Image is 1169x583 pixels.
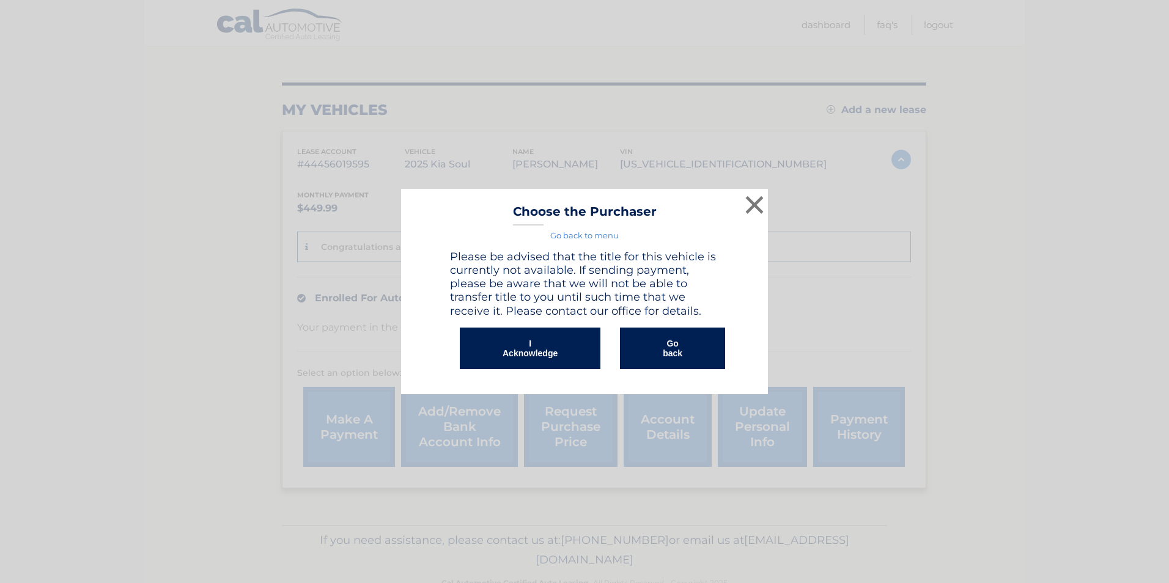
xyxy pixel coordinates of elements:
[513,204,657,226] h3: Choose the Purchaser
[742,193,767,217] button: ×
[620,328,725,369] button: Go back
[450,250,719,318] h4: Please be advised that the title for this vehicle is currently not available. If sending payment,...
[460,328,600,369] button: I Acknowledge
[550,230,619,240] a: Go back to menu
